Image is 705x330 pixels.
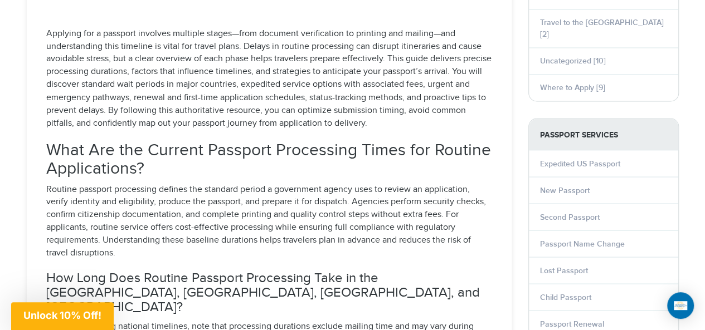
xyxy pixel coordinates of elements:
[540,56,606,66] a: Uncategorized [10]
[540,265,588,275] a: Lost Passport
[540,212,600,221] a: Second Passport
[540,292,591,302] a: Child Passport
[540,159,620,168] a: Expedited US Passport
[46,183,492,259] p: Routine passport processing defines the standard period a government agency uses to review an app...
[23,309,101,321] span: Unlock 10% Off!
[540,239,625,248] a: Passport Name Change
[46,141,492,178] h2: What Are the Current Passport Processing Times for Routine Applications?
[529,119,678,150] strong: PASSPORT SERVICES
[540,319,604,328] a: Passport Renewal
[540,83,605,92] a: Where to Apply [9]
[667,292,694,319] div: Open Intercom Messenger
[11,302,114,330] div: Unlock 10% Off!
[540,185,590,195] a: New Passport
[46,28,492,130] p: Applying for a passport involves multiple stages—from document verification to printing and maili...
[46,270,492,314] h3: How Long Does Routine Passport Processing Take in the [GEOGRAPHIC_DATA], [GEOGRAPHIC_DATA], [GEOG...
[540,18,664,39] a: Travel to the [GEOGRAPHIC_DATA] [2]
